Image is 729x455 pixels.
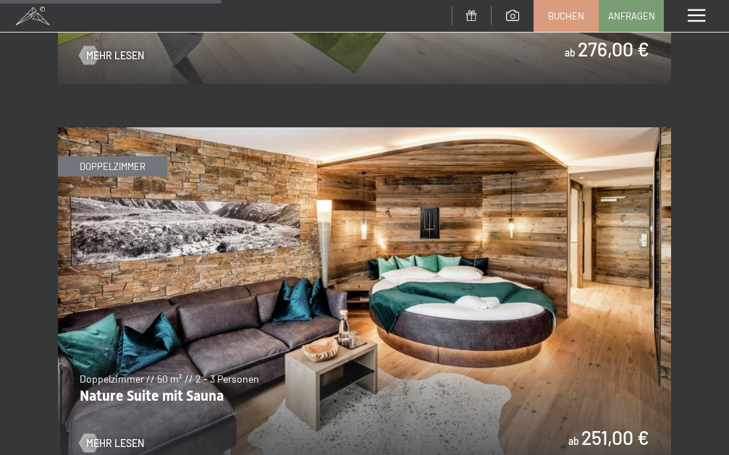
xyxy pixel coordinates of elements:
a: Mehr Lesen [80,436,144,451]
span: Mehr Lesen [86,48,144,63]
a: Nature Suite mit Sauna [58,128,671,137]
span: Anfragen [608,9,655,22]
a: Mehr Lesen [80,48,144,63]
a: Buchen [534,1,598,31]
a: Anfragen [599,1,663,31]
span: Einwilligung Marketing* [224,262,344,276]
span: Buchen [548,9,584,22]
span: Mehr Lesen [86,436,144,451]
